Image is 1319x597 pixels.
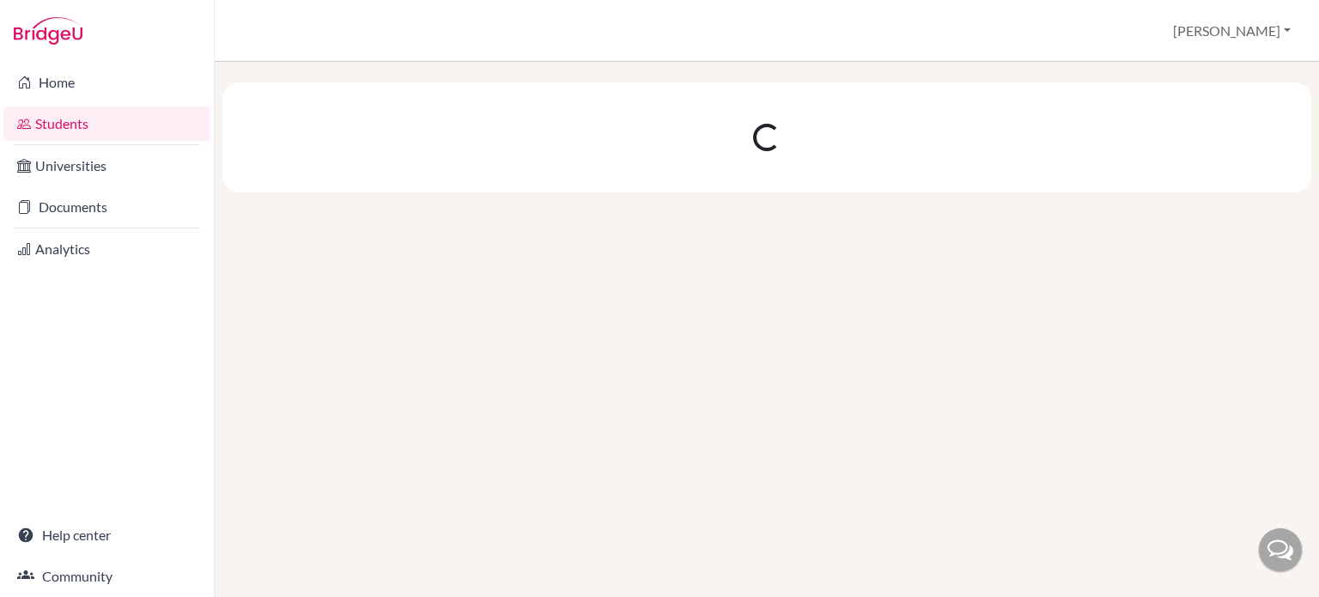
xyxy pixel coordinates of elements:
a: Students [3,107,210,141]
span: Help [39,12,74,27]
a: Community [3,559,210,594]
img: Bridge-U [14,17,82,45]
a: Home [3,65,210,100]
a: Documents [3,190,210,224]
a: Analytics [3,232,210,266]
a: Universities [3,149,210,183]
button: [PERSON_NAME] [1165,15,1298,47]
a: Help center [3,518,210,552]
